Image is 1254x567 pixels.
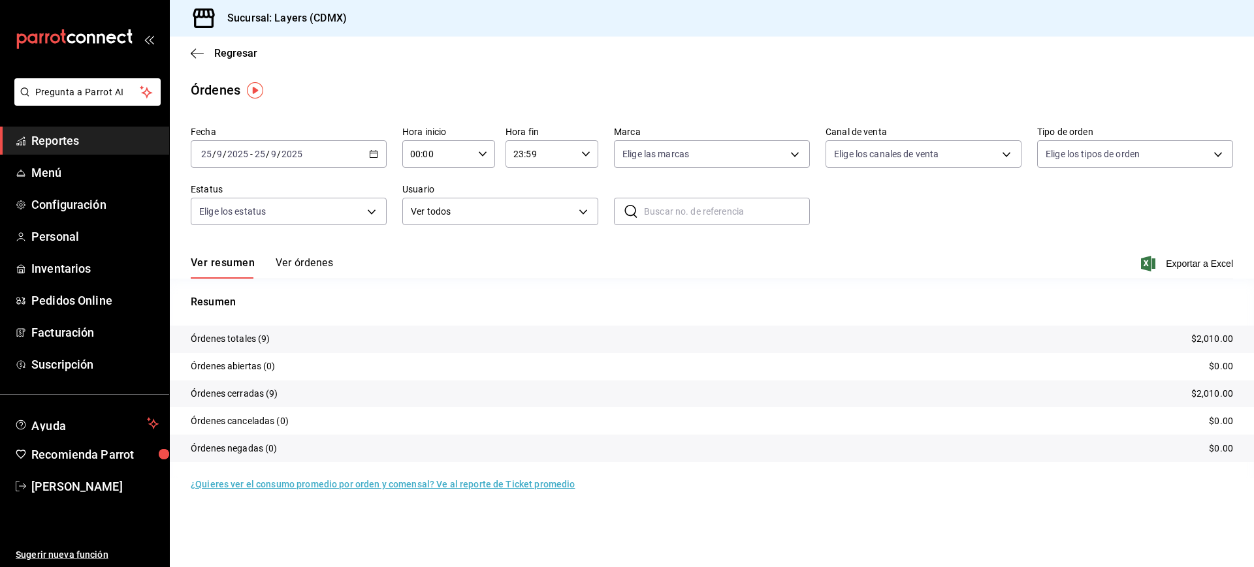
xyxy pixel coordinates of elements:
[250,149,253,159] span: -
[35,85,140,99] span: Pregunta a Parrot AI
[254,149,266,159] input: --
[276,256,333,279] button: Ver órdenes
[144,34,154,44] button: open_drawer_menu
[31,132,159,149] span: Reportes
[622,147,689,161] span: Elige las marcas
[1209,360,1233,373] p: $0.00
[402,185,598,194] label: Usuario
[1144,256,1233,271] button: Exportar a Excel
[277,149,281,159] span: /
[227,149,249,159] input: ----
[1191,332,1233,346] p: $2,010.00
[16,548,159,562] span: Sugerir nueva función
[31,260,159,277] span: Inventarios
[270,149,277,159] input: --
[191,479,575,489] a: ¿Quieres ver el consumo promedio por orden y comensal? Ve al reporte de Ticket promedio
[31,228,159,245] span: Personal
[191,442,278,455] p: Órdenes negadas (0)
[217,10,347,26] h3: Sucursal: Layers (CDMX)
[214,47,257,59] span: Regresar
[191,127,387,136] label: Fecha
[191,414,289,428] p: Órdenes canceladas (0)
[614,127,810,136] label: Marca
[191,80,240,100] div: Órdenes
[9,95,161,108] a: Pregunta a Parrot AI
[191,387,278,401] p: Órdenes cerradas (9)
[14,78,161,106] button: Pregunta a Parrot AI
[191,332,270,346] p: Órdenes totales (9)
[201,149,212,159] input: --
[1209,442,1233,455] p: $0.00
[31,196,159,213] span: Configuración
[31,356,159,373] span: Suscripción
[191,47,257,59] button: Regresar
[191,360,276,373] p: Órdenes abiertas (0)
[834,147,939,161] span: Elige los canales de venta
[223,149,227,159] span: /
[247,82,263,99] img: Tooltip marker
[31,164,159,181] span: Menú
[411,205,574,219] span: Ver todos
[826,127,1021,136] label: Canal de venta
[216,149,223,159] input: --
[31,324,159,341] span: Facturación
[506,127,598,136] label: Hora fin
[1209,414,1233,428] p: $0.00
[281,149,303,159] input: ----
[31,292,159,309] span: Pedidos Online
[644,198,810,224] input: Buscar no. de referencia
[212,149,216,159] span: /
[191,256,255,279] button: Ver resumen
[199,205,266,218] span: Elige los estatus
[31,416,142,431] span: Ayuda
[31,446,159,463] span: Recomienda Parrot
[31,478,159,495] span: [PERSON_NAME]
[402,127,495,136] label: Hora inicio
[1191,387,1233,401] p: $2,010.00
[191,294,1233,310] p: Resumen
[1046,147,1140,161] span: Elige los tipos de orden
[191,256,333,279] div: navigation tabs
[1037,127,1233,136] label: Tipo de orden
[191,185,387,194] label: Estatus
[266,149,270,159] span: /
